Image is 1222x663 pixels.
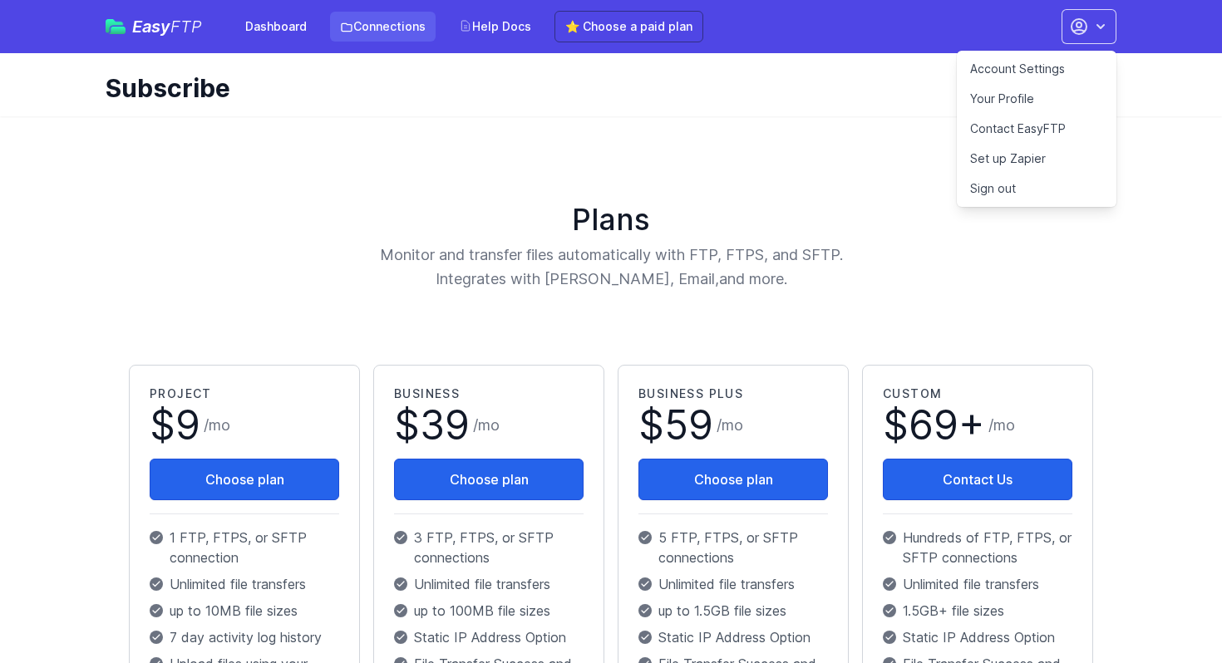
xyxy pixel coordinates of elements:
[106,73,1103,103] h1: Subscribe
[150,386,339,402] h2: Project
[394,405,470,445] span: $
[883,459,1072,500] a: Contact Us
[638,405,713,445] span: $
[478,416,500,434] span: mo
[638,574,828,594] p: Unlimited file transfers
[285,243,937,292] p: Monitor and transfer files automatically with FTP, FTPS, and SFTP. Integrates with [PERSON_NAME],...
[170,17,202,37] span: FTP
[132,18,202,35] span: Easy
[883,627,1072,647] p: Static IP Address Option
[330,12,436,42] a: Connections
[150,459,339,500] button: Choose plan
[204,414,230,437] span: /
[394,528,584,567] p: 3 FTP, FTPS, or SFTP connections
[717,414,743,437] span: /
[106,18,202,35] a: EasyFTP
[993,416,1015,434] span: mo
[664,400,713,449] span: 59
[638,601,828,621] p: up to 1.5GB file sizes
[957,144,1116,174] a: Set up Zapier
[554,11,703,42] a: ⭐ Choose a paid plan
[394,386,584,402] h2: Business
[122,203,1100,236] h1: Plans
[638,386,828,402] h2: Business Plus
[883,528,1072,567] p: Hundreds of FTP, FTPS, or SFTP connections
[394,459,584,500] button: Choose plan
[150,528,339,567] p: 1 FTP, FTPS, or SFTP connection
[638,528,828,567] p: 5 FTP, FTPS, or SFTP connections
[957,84,1116,114] a: Your Profile
[957,54,1116,84] a: Account Settings
[150,601,339,621] p: up to 10MB file sizes
[394,574,584,594] p: Unlimited file transfers
[957,174,1116,204] a: Sign out
[883,601,1072,621] p: 1.5GB+ file sizes
[235,12,317,42] a: Dashboard
[449,12,541,42] a: Help Docs
[988,414,1015,437] span: /
[394,601,584,621] p: up to 100MB file sizes
[150,627,339,647] p: 7 day activity log history
[150,574,339,594] p: Unlimited file transfers
[394,627,584,647] p: Static IP Address Option
[473,414,500,437] span: /
[420,400,470,449] span: 39
[957,114,1116,144] a: Contact EasyFTP
[209,416,230,434] span: mo
[638,627,828,647] p: Static IP Address Option
[883,574,1072,594] p: Unlimited file transfers
[722,416,743,434] span: mo
[638,459,828,500] button: Choose plan
[106,19,126,34] img: easyftp_logo.png
[909,400,985,449] span: 69+
[883,405,985,445] span: $
[150,405,200,445] span: $
[883,386,1072,402] h2: Custom
[175,400,200,449] span: 9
